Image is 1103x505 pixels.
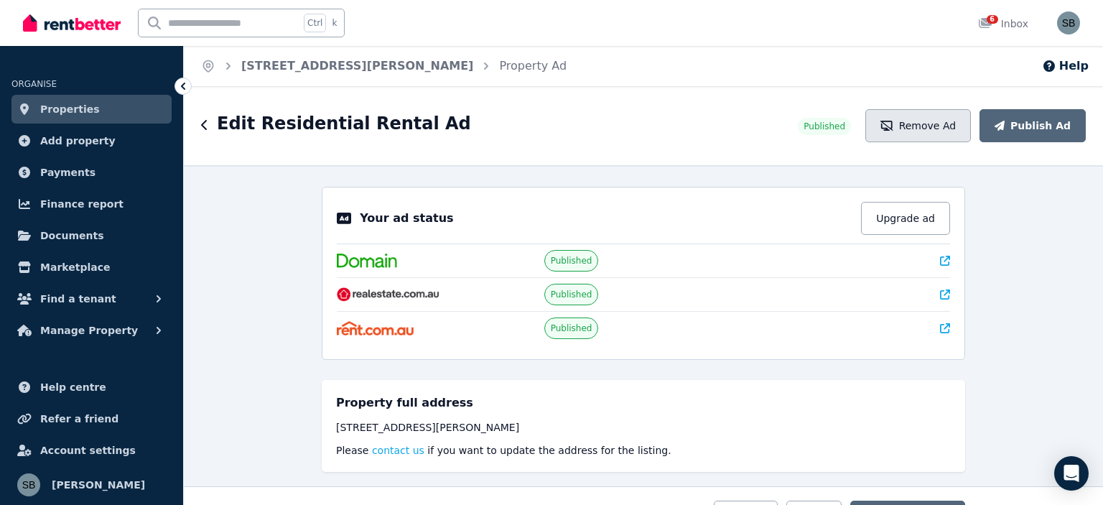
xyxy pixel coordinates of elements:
[1057,11,1080,34] img: Satendra Bhola
[40,410,118,427] span: Refer a friend
[978,17,1028,31] div: Inbox
[336,420,951,435] div: [STREET_ADDRESS][PERSON_NAME]
[804,121,845,132] span: Published
[987,15,998,24] span: 6
[40,379,106,396] span: Help centre
[40,227,104,244] span: Documents
[372,443,424,458] button: contact us
[337,254,397,268] img: Domain.com.au
[23,12,121,34] img: RentBetter
[551,323,592,334] span: Published
[241,59,473,73] a: [STREET_ADDRESS][PERSON_NAME]
[17,473,40,496] img: Satendra Bhola
[304,14,326,32] span: Ctrl
[40,195,124,213] span: Finance report
[11,253,172,282] a: Marketplace
[11,373,172,402] a: Help centre
[336,394,473,412] h5: Property full address
[360,210,453,227] p: Your ad status
[337,287,439,302] img: RealEstate.com.au
[11,316,172,345] button: Manage Property
[11,404,172,433] a: Refer a friend
[551,255,592,267] span: Published
[40,322,138,339] span: Manage Property
[337,321,414,335] img: Rent.com.au
[11,284,172,313] button: Find a tenant
[11,221,172,250] a: Documents
[40,290,116,307] span: Find a tenant
[40,259,110,276] span: Marketplace
[499,59,567,73] a: Property Ad
[40,132,116,149] span: Add property
[52,476,145,494] span: [PERSON_NAME]
[184,46,584,86] nav: Breadcrumb
[11,126,172,155] a: Add property
[332,17,337,29] span: k
[861,202,950,235] button: Upgrade ad
[865,109,971,142] button: Remove Ad
[11,158,172,187] a: Payments
[336,443,951,458] p: Please if you want to update the address for the listing.
[40,442,136,459] span: Account settings
[1054,456,1089,491] div: Open Intercom Messenger
[11,79,57,89] span: ORGANISE
[551,289,592,300] span: Published
[40,164,96,181] span: Payments
[11,95,172,124] a: Properties
[11,436,172,465] a: Account settings
[1042,57,1089,75] button: Help
[40,101,100,118] span: Properties
[217,112,471,135] h1: Edit Residential Rental Ad
[979,109,1086,142] button: Publish Ad
[11,190,172,218] a: Finance report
